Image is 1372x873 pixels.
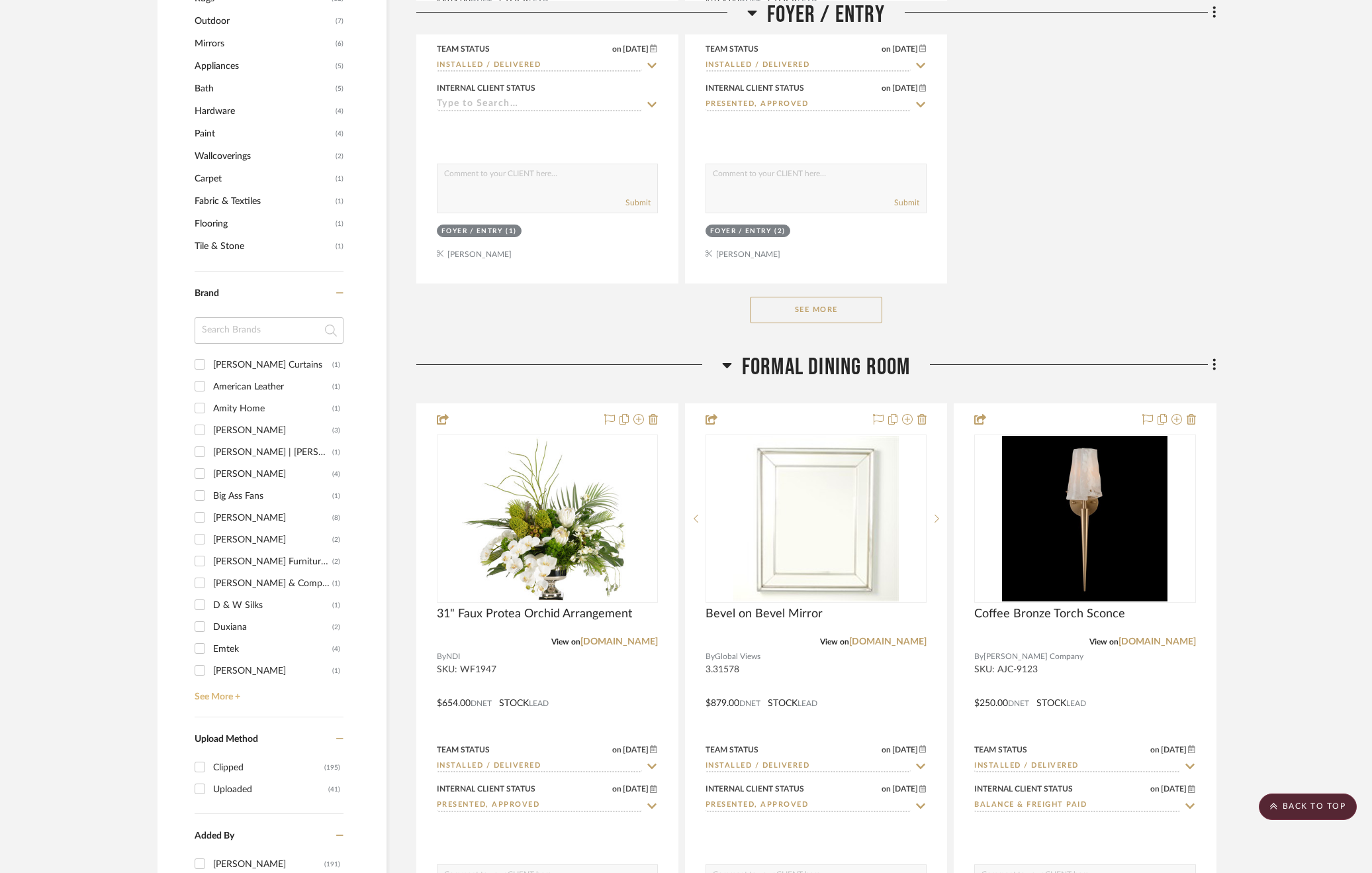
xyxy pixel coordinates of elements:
[332,529,340,550] div: (2)
[706,744,758,756] div: Team Status
[213,420,332,441] div: [PERSON_NAME]
[437,607,632,621] span: 31" Faux Protea Orchid Arrangement
[441,227,503,236] div: Foyer / Entry
[437,99,642,111] input: Type to Search…
[706,607,823,621] span: Bevel on Bevel Mirror
[750,297,882,323] button: See More
[195,235,332,258] span: Tile & Stone
[621,44,650,54] span: [DATE]
[437,82,535,94] div: Internal Client Status
[580,637,658,646] a: [DOMAIN_NAME]
[446,650,460,663] span: NDI
[213,464,332,485] div: [PERSON_NAME]
[213,573,332,594] div: [PERSON_NAME] & Company
[324,757,340,778] div: (195)
[195,735,258,744] span: Upload Method
[1150,785,1160,793] span: on
[742,353,911,382] span: Formal Dining Room
[462,436,633,601] img: 31" Faux Protea Orchid Arrangement
[195,190,332,213] span: Fabric & Textiles
[706,99,911,111] input: Type to Search…
[891,784,919,794] span: [DATE]
[332,398,340,419] div: (1)
[733,436,899,601] img: Bevel on Bevel Mirror
[332,660,340,682] div: (1)
[1259,794,1357,820] scroll-to-top-button: BACK TO TOP
[1002,436,1167,601] img: Coffee Bronze Torch Sconce
[336,123,343,144] span: (4)
[706,783,804,795] div: Internal Client Status
[332,551,340,572] div: (2)
[336,168,343,189] span: (1)
[715,650,760,663] span: Global Views
[612,746,621,754] span: on
[336,101,343,122] span: (4)
[849,637,927,646] a: [DOMAIN_NAME]
[706,650,715,663] span: By
[437,760,642,773] input: Type to Search…
[612,785,621,793] span: on
[213,617,332,638] div: Duxiana
[332,376,340,397] div: (1)
[974,744,1027,756] div: Team Status
[974,783,1073,795] div: Internal Client Status
[336,236,343,257] span: (1)
[336,11,343,32] span: (7)
[213,779,328,800] div: Uploaded
[336,191,343,212] span: (1)
[332,507,340,529] div: (8)
[213,442,332,463] div: [PERSON_NAME] | [PERSON_NAME]
[706,43,758,55] div: Team Status
[1119,637,1196,646] a: [DOMAIN_NAME]
[332,420,340,441] div: (3)
[336,78,343,99] span: (5)
[213,551,332,572] div: [PERSON_NAME] Furniture Company
[195,145,332,168] span: Wallcoverings
[332,573,340,594] div: (1)
[213,757,324,778] div: Clipped
[195,10,332,32] span: Outdoor
[437,783,535,795] div: Internal Client Status
[621,745,650,754] span: [DATE]
[213,639,332,660] div: Emtek
[983,650,1083,663] span: [PERSON_NAME] Company
[974,607,1125,621] span: Coffee Bronze Torch Sconce
[1160,745,1188,754] span: [DATE]
[625,197,651,209] button: Submit
[213,376,332,397] div: American Leather
[1089,638,1119,646] span: View on
[332,639,340,660] div: (4)
[195,213,332,235] span: Flooring
[195,32,332,55] span: Mirrors
[195,55,332,77] span: Appliances
[437,799,642,812] input: Type to Search…
[195,77,332,100] span: Bath
[195,123,332,145] span: Paint
[706,82,804,94] div: Internal Client Status
[336,146,343,167] span: (2)
[820,638,849,646] span: View on
[551,638,580,646] span: View on
[974,650,983,663] span: By
[195,289,219,298] span: Brand
[882,746,891,754] span: on
[506,227,517,236] div: (1)
[1150,746,1160,754] span: on
[332,486,340,507] div: (1)
[891,83,919,93] span: [DATE]
[213,595,332,616] div: D & W Silks
[437,43,490,55] div: Team Status
[336,33,343,54] span: (6)
[195,100,332,123] span: Hardware
[213,486,332,507] div: Big Ass Fans
[774,227,786,236] div: (2)
[195,317,343,344] input: Search Brands
[706,760,911,773] input: Type to Search…
[437,650,446,663] span: By
[706,60,911,72] input: Type to Search…
[894,197,919,209] button: Submit
[195,831,234,841] span: Added By
[336,56,343,77] span: (5)
[328,779,340,800] div: (41)
[213,354,332,376] div: [PERSON_NAME] Curtains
